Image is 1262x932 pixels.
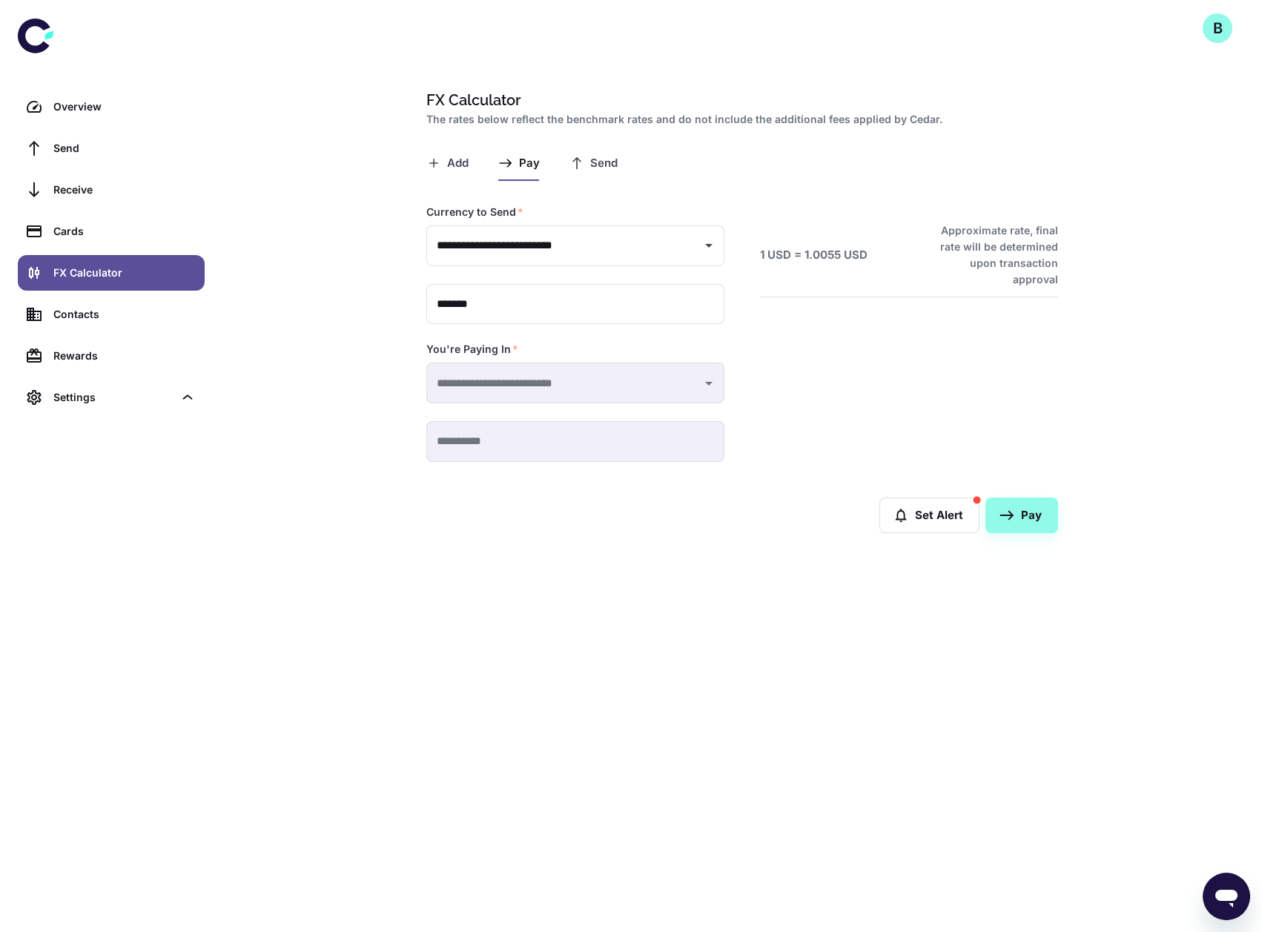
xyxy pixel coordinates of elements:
[1203,13,1232,43] button: B
[426,89,1052,111] h1: FX Calculator
[18,130,205,166] a: Send
[18,338,205,374] a: Rewards
[18,380,205,415] div: Settings
[447,156,469,171] span: Add
[18,172,205,208] a: Receive
[590,156,618,171] span: Send
[760,247,868,264] h6: 1 USD = 1.0055 USD
[879,498,979,533] button: Set Alert
[53,223,196,239] div: Cards
[426,342,518,357] label: You're Paying In
[698,235,719,256] button: Open
[426,111,1052,128] h2: The rates below reflect the benchmark rates and do not include the additional fees applied by Cedar.
[18,255,205,291] a: FX Calculator
[985,498,1058,533] button: Pay
[18,214,205,249] a: Cards
[18,297,205,332] a: Contacts
[426,205,523,219] label: Currency to Send
[1203,873,1250,920] iframe: Button to launch messaging window
[53,182,196,198] div: Receive
[53,389,174,406] div: Settings
[53,348,196,364] div: Rewards
[53,306,196,323] div: Contacts
[18,89,205,125] a: Overview
[53,99,196,115] div: Overview
[924,222,1058,288] h6: Approximate rate, final rate will be determined upon transaction approval
[519,156,540,171] span: Pay
[53,265,196,281] div: FX Calculator
[53,140,196,156] div: Send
